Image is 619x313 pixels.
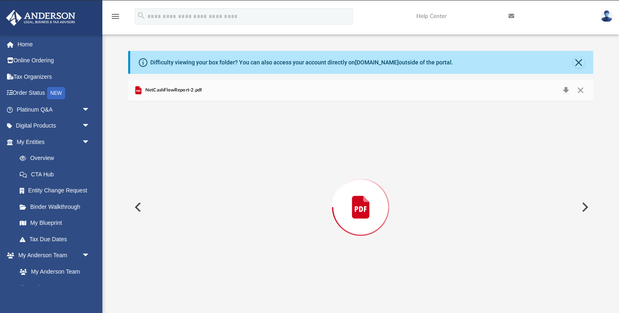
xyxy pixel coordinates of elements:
img: User Pic [601,10,613,22]
button: Close [573,85,588,96]
button: Download [558,85,573,96]
span: arrow_drop_down [82,118,98,135]
div: NEW [47,87,65,99]
a: Order StatusNEW [6,85,102,102]
a: Entity Change Request [11,183,102,199]
span: arrow_drop_down [82,247,98,264]
a: Anderson System [11,280,98,296]
a: Tax Due Dates [11,231,102,247]
div: Preview [128,80,593,313]
a: [DOMAIN_NAME] [355,59,399,66]
button: Previous File [128,196,146,219]
i: menu [111,11,120,21]
a: Platinum Q&Aarrow_drop_down [6,101,102,118]
button: Next File [575,196,593,219]
a: menu [111,16,120,21]
div: Difficulty viewing your box folder? You can also access your account directly on outside of the p... [150,58,453,67]
span: NetCashFlowReport-2.pdf [143,87,202,94]
a: Online Ordering [6,53,102,69]
a: Tax Organizers [6,69,102,85]
i: search [137,11,146,20]
a: CTA Hub [11,166,102,183]
a: Binder Walkthrough [11,199,102,215]
a: My Anderson Teamarrow_drop_down [6,247,98,264]
a: Digital Productsarrow_drop_down [6,118,102,134]
span: arrow_drop_down [82,134,98,151]
a: Overview [11,150,102,167]
a: My Anderson Team [11,263,94,280]
a: Home [6,36,102,53]
img: Anderson Advisors Platinum Portal [4,10,78,26]
a: My Blueprint [11,215,98,231]
span: arrow_drop_down [82,101,98,118]
button: Close [573,57,585,68]
a: My Entitiesarrow_drop_down [6,134,102,150]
